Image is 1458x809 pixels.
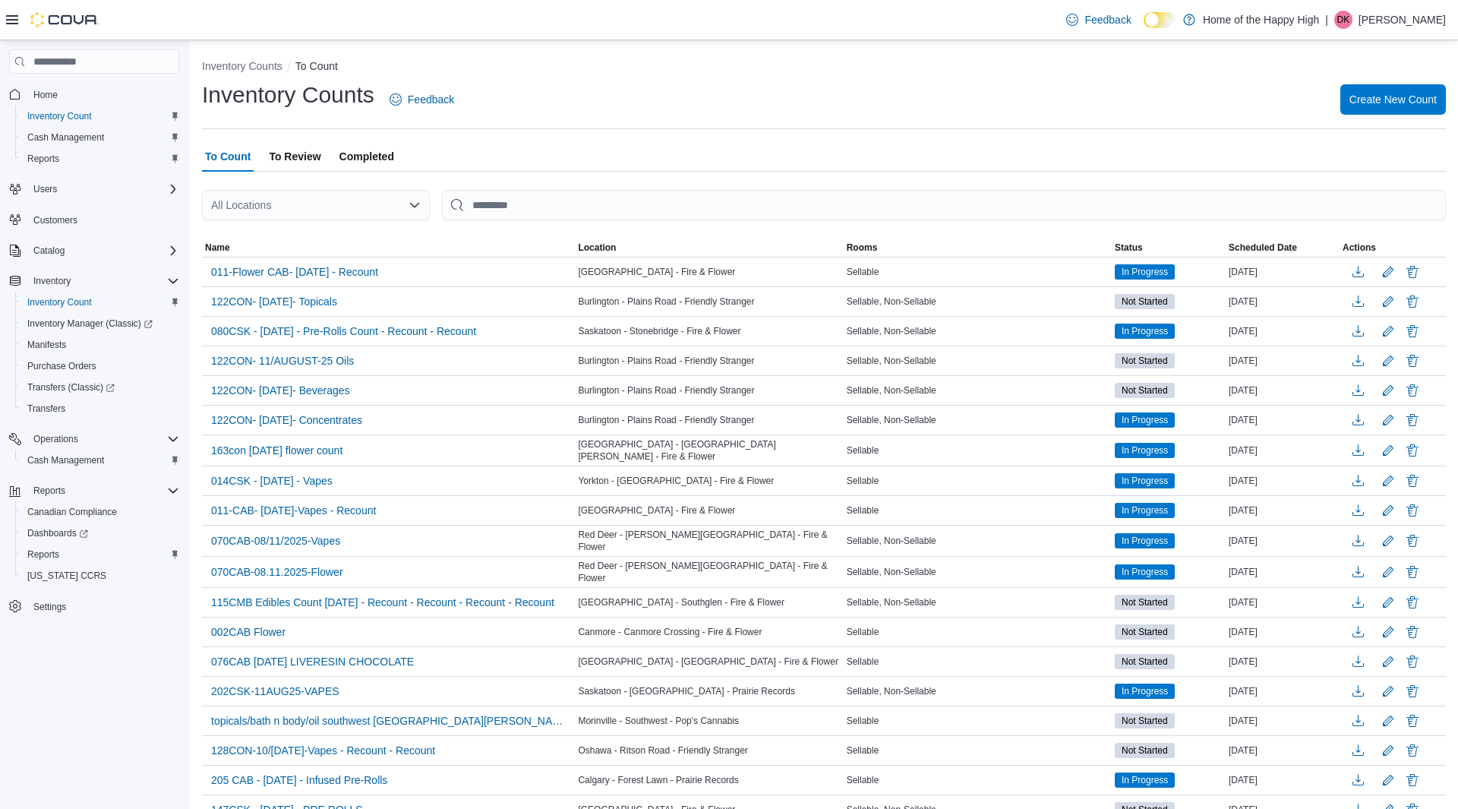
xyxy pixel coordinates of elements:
[844,593,1112,611] div: Sellable, Non-Sellable
[211,264,378,280] span: 011-Flower CAB- [DATE] - Recount
[578,715,739,727] span: Morinville - Southwest - Pop's Cannabis
[3,596,185,618] button: Settings
[578,626,762,638] span: Canmore - Canmore Crossing - Fire & Flower
[1115,713,1175,728] span: Not Started
[578,504,735,517] span: [GEOGRAPHIC_DATA] - Fire & Flower
[205,141,251,172] span: To Count
[205,621,292,643] button: 002CAB Flower
[21,107,98,125] a: Inventory Count
[205,709,572,732] button: topicals/bath n body/oil southwest [GEOGRAPHIC_DATA][PERSON_NAME][GEOGRAPHIC_DATA] - Southwest - ...
[1122,265,1168,279] span: In Progress
[27,339,66,351] span: Manifests
[844,263,1112,281] div: Sellable
[33,89,58,101] span: Home
[211,473,333,488] span: 014CSK - [DATE] - Vapes
[202,239,575,257] button: Name
[15,377,185,398] a: Transfers (Classic)
[27,110,92,122] span: Inventory Count
[27,86,64,104] a: Home
[21,503,123,521] a: Canadian Compliance
[1115,324,1175,339] span: In Progress
[1403,682,1422,700] button: Delete
[27,210,179,229] span: Customers
[578,295,754,308] span: Burlington - Plains Road - Friendly Stranger
[27,272,179,290] span: Inventory
[21,567,179,585] span: Washington CCRS
[211,624,286,640] span: 002CAB Flower
[15,313,185,334] a: Inventory Manager (Classic)
[21,545,65,564] a: Reports
[3,179,185,200] button: Users
[211,595,554,610] span: 115CMB Edibles Count [DATE] - Recount - Recount - Recount - Recount
[202,60,282,72] button: Inventory Counts
[1122,504,1168,517] span: In Progress
[27,381,115,393] span: Transfers (Classic)
[15,106,185,127] button: Inventory Count
[578,242,616,254] span: Location
[27,211,84,229] a: Customers
[844,472,1112,490] div: Sellable
[1403,292,1422,311] button: Delete
[21,503,179,521] span: Canadian Compliance
[1403,501,1422,520] button: Delete
[33,433,78,445] span: Operations
[15,398,185,419] button: Transfers
[27,180,63,198] button: Users
[21,314,159,333] a: Inventory Manager (Classic)
[211,684,339,699] span: 202CSK-11AUG25-VAPES
[21,336,72,354] a: Manifests
[205,409,368,431] button: 122CON- [DATE]- Concentrates
[211,353,354,368] span: 122CON- 11/AUGUST-25 Oils
[30,12,99,27] img: Cova
[33,183,57,195] span: Users
[1115,294,1175,309] span: Not Started
[15,501,185,523] button: Canadian Compliance
[1359,11,1446,29] p: [PERSON_NAME]
[27,527,88,539] span: Dashboards
[1379,349,1397,372] button: Edit count details
[3,83,185,105] button: Home
[21,357,103,375] a: Purchase Orders
[844,741,1112,760] div: Sellable
[1334,11,1352,29] div: Daniel Khong
[205,591,560,614] button: 115CMB Edibles Count [DATE] - Recount - Recount - Recount - Recount
[1122,714,1168,728] span: Not Started
[1403,771,1422,789] button: Delete
[21,293,98,311] a: Inventory Count
[844,532,1112,550] div: Sellable, Non-Sellable
[1403,593,1422,611] button: Delete
[1122,596,1168,609] span: Not Started
[1226,441,1340,460] div: [DATE]
[205,739,441,762] button: 128CON-10/[DATE]-Vapes - Recount - Recount
[844,292,1112,311] div: Sellable, Non-Sellable
[1122,474,1168,488] span: In Progress
[1226,322,1340,340] div: [DATE]
[578,325,740,337] span: Saskatoon - Stonebridge - Fire & Flower
[1403,322,1422,340] button: Delete
[21,451,110,469] a: Cash Management
[1115,595,1175,610] span: Not Started
[15,565,185,586] button: [US_STATE] CCRS
[1343,242,1376,254] span: Actions
[578,529,840,553] span: Red Deer - [PERSON_NAME][GEOGRAPHIC_DATA] - Fire & Flower
[1403,712,1422,730] button: Delete
[211,533,340,548] span: 070CAB-08/11/2025-Vapes
[1084,12,1131,27] span: Feedback
[844,682,1112,700] div: Sellable, Non-Sellable
[1379,591,1397,614] button: Edit count details
[844,411,1112,429] div: Sellable, Non-Sellable
[844,501,1112,520] div: Sellable
[27,84,179,103] span: Home
[205,261,384,283] button: 011-Flower CAB- [DATE] - Recount
[844,563,1112,581] div: Sellable, Non-Sellable
[578,656,838,668] span: [GEOGRAPHIC_DATA] - [GEOGRAPHIC_DATA] - Fire & Flower
[27,272,77,290] button: Inventory
[1122,324,1168,338] span: In Progress
[1229,242,1297,254] span: Scheduled Date
[211,412,362,428] span: 122CON- [DATE]- Concentrates
[205,320,482,343] button: 080CSK - [DATE] - Pre-Rolls Count - Recount - Recount
[1115,773,1175,788] span: In Progress
[21,293,179,311] span: Inventory Count
[211,324,476,339] span: 080CSK - [DATE] - Pre-Rolls Count - Recount - Recount
[33,485,65,497] span: Reports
